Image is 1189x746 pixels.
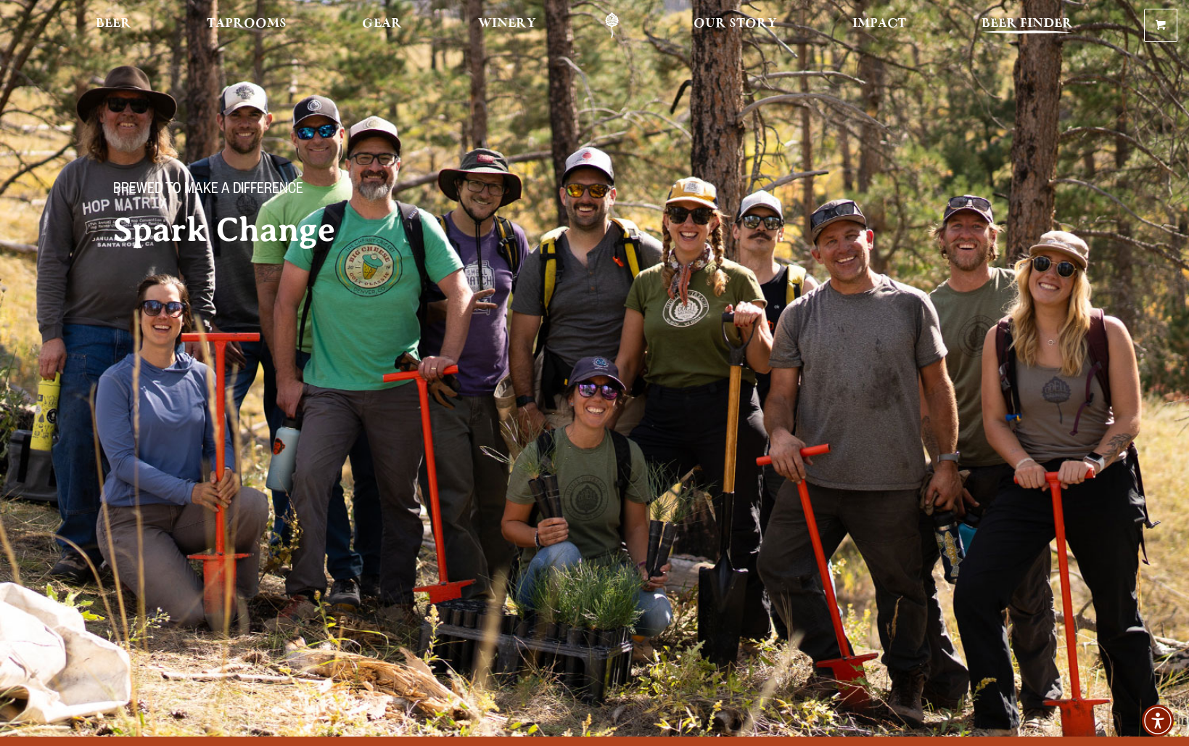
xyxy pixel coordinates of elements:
[207,18,287,30] span: Taprooms
[852,18,906,30] span: Impact
[478,18,536,30] span: Winery
[843,12,916,38] a: Impact
[197,12,296,38] a: Taprooms
[1142,705,1174,737] div: Accessibility Menu
[585,12,639,38] a: Odell Home
[469,12,546,38] a: Winery
[86,12,141,38] a: Beer
[362,18,402,30] span: Gear
[113,212,566,248] h2: Spark Change
[96,18,131,30] span: Beer
[982,18,1073,30] span: Beer Finder
[113,181,303,200] span: Brewed to make a difference
[694,18,777,30] span: Our Story
[972,12,1082,38] a: Beer Finder
[684,12,786,38] a: Our Story
[353,12,411,38] a: Gear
